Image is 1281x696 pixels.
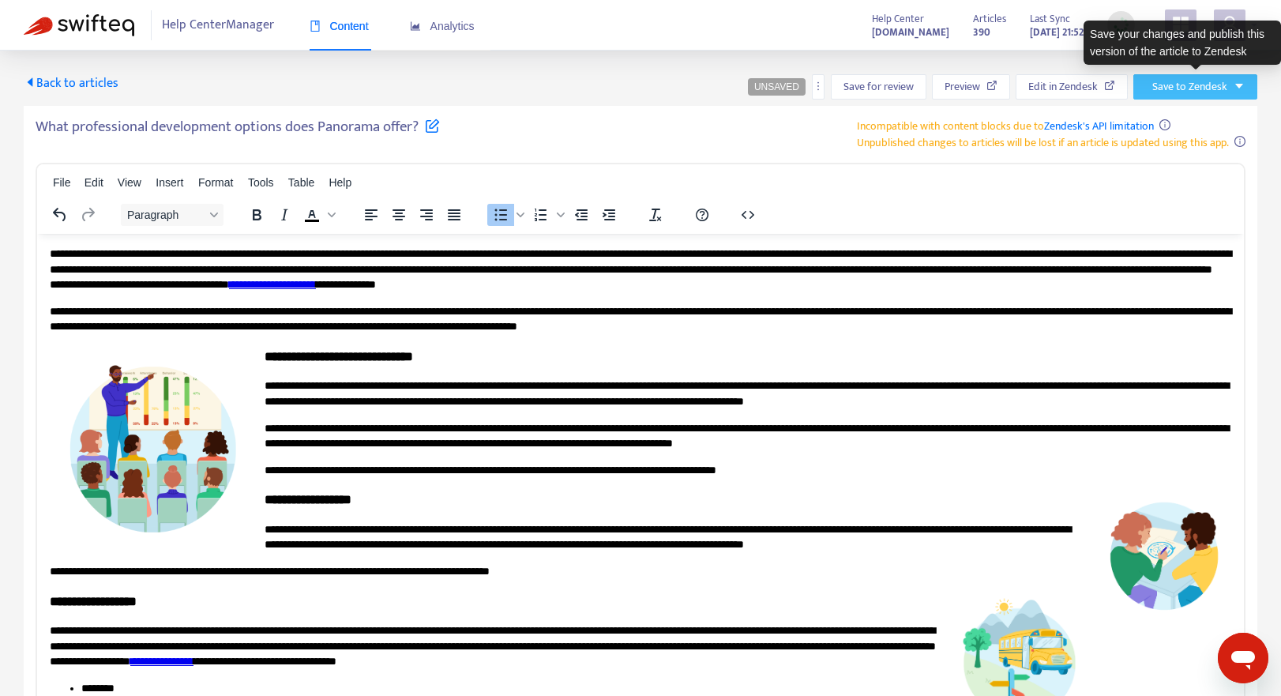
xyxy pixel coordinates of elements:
[243,204,270,226] button: Bold
[310,20,369,32] span: Content
[932,74,1010,100] button: Preview
[1016,74,1128,100] button: Edit in Zendesk
[410,21,421,32] span: area-chart
[945,78,980,96] span: Preview
[642,204,669,226] button: Clear formatting
[85,176,103,189] span: Edit
[754,81,799,92] span: UNSAVED
[413,204,440,226] button: Align right
[410,20,475,32] span: Analytics
[872,10,924,28] span: Help Center
[310,21,321,32] span: book
[528,204,567,226] div: Numbered list
[329,176,351,189] span: Help
[299,204,338,226] div: Text color Black
[831,74,926,100] button: Save for review
[1234,136,1245,147] span: info-circle
[1152,78,1227,96] span: Save to Zendesk
[1030,10,1070,28] span: Last Sync
[813,81,824,92] span: more
[812,74,825,100] button: more
[118,176,141,189] span: View
[127,209,205,221] span: Paragraph
[1084,21,1281,65] div: Save your changes and publish this version of the article to Zendesk
[487,204,527,226] div: Bullet list
[1220,15,1239,34] span: user
[1028,78,1098,96] span: Edit in Zendesk
[1133,74,1257,100] button: Save to Zendeskcaret-down
[358,204,385,226] button: Align left
[595,204,622,226] button: Increase indent
[24,76,36,88] span: caret-left
[24,73,118,94] span: Back to articles
[24,14,134,36] img: Swifteq
[385,204,412,226] button: Align center
[857,117,1154,135] span: Incompatible with content blocks due to
[843,78,914,96] span: Save for review
[1159,119,1170,130] span: info-circle
[689,204,716,226] button: Help
[1218,633,1268,683] iframe: Button to launch messaging window
[973,10,1006,28] span: Articles
[271,204,298,226] button: Italic
[156,176,183,189] span: Insert
[872,23,949,41] a: [DOMAIN_NAME]
[74,204,101,226] button: Redo
[441,204,468,226] button: Justify
[121,204,224,226] button: Block Paragraph
[198,176,233,189] span: Format
[1171,15,1190,34] span: appstore
[1030,24,1084,41] strong: [DATE] 21:52
[288,176,314,189] span: Table
[857,134,1229,152] span: Unpublished changes to articles will be lost if an article is updated using this app.
[1111,15,1131,35] img: sync_loading.0b5143dde30e3a21642e.gif
[973,24,990,41] strong: 390
[162,10,274,40] span: Help Center Manager
[248,176,274,189] span: Tools
[13,13,1194,582] body: Rich Text Area. Press ALT-0 for help.
[568,204,595,226] button: Decrease indent
[1044,117,1154,135] a: Zendesk's API limitation
[1234,81,1245,92] span: caret-down
[47,204,73,226] button: Undo
[53,176,71,189] span: File
[872,24,949,41] strong: [DOMAIN_NAME]
[36,118,440,145] h5: What professional development options does Panorama offer?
